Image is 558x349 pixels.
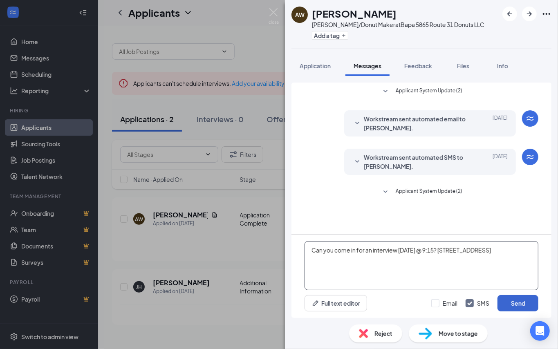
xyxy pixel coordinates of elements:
span: Workstream sent automated SMS to [PERSON_NAME]. [364,153,471,171]
span: [DATE] [493,114,508,132]
div: AW [295,11,305,19]
span: Applicant System Update (2) [396,87,462,96]
svg: Plus [341,33,346,38]
button: PlusAdd a tag [312,31,348,40]
span: Messages [354,62,381,69]
h1: [PERSON_NAME] [312,7,397,20]
span: Reject [374,329,392,338]
span: Workstream sent automated email to [PERSON_NAME]. [364,114,471,132]
textarea: Can you come in for an interview [DATE] @ 9:15? [STREET_ADDRESS] [305,241,538,290]
button: ArrowLeftNew [502,7,517,21]
svg: ArrowLeftNew [505,9,515,19]
span: [DATE] [493,153,508,171]
span: Application [300,62,331,69]
svg: ArrowRight [524,9,534,19]
button: SmallChevronDownApplicant System Update (2) [381,87,462,96]
button: ArrowRight [522,7,537,21]
svg: SmallChevronDown [352,157,362,167]
div: [PERSON_NAME]/Donut Maker at Bapa 5865 Route 31 Donuts LLC [312,20,484,29]
svg: Pen [311,299,320,307]
span: Files [457,62,469,69]
div: Open Intercom Messenger [530,321,550,341]
span: Info [497,62,508,69]
button: Full text editorPen [305,295,367,311]
svg: SmallChevronDown [381,87,390,96]
span: Feedback [404,62,432,69]
button: Send [497,295,538,311]
svg: WorkstreamLogo [525,152,535,162]
svg: SmallChevronDown [381,187,390,197]
svg: WorkstreamLogo [525,114,535,123]
span: Move to stage [439,329,478,338]
svg: Ellipses [542,9,551,19]
span: Applicant System Update (2) [396,187,462,197]
button: SmallChevronDownApplicant System Update (2) [381,187,462,197]
svg: SmallChevronDown [352,119,362,128]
